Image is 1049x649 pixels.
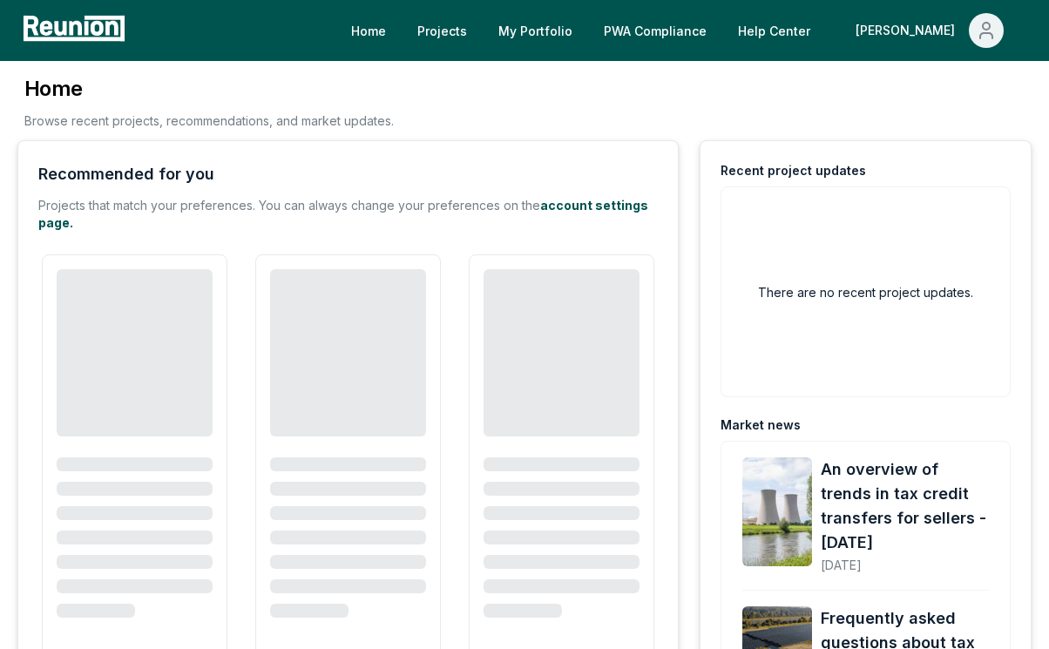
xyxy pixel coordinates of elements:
[403,13,481,48] a: Projects
[821,457,989,555] a: An overview of trends in tax credit transfers for sellers - [DATE]
[724,13,824,48] a: Help Center
[721,162,866,179] div: Recent project updates
[721,416,801,434] div: Market news
[38,162,214,186] div: Recommended for you
[590,13,721,48] a: PWA Compliance
[821,544,989,574] div: [DATE]
[484,13,586,48] a: My Portfolio
[24,75,394,103] h3: Home
[24,112,394,130] p: Browse recent projects, recommendations, and market updates.
[758,283,973,301] h2: There are no recent project updates.
[337,13,400,48] a: Home
[742,457,812,566] img: An overview of trends in tax credit transfers for sellers - October 2025
[38,198,540,213] span: Projects that match your preferences. You can always change your preferences on the
[337,13,1032,48] nav: Main
[742,457,812,574] a: An overview of trends in tax credit transfers for sellers - October 2025
[842,13,1018,48] button: [PERSON_NAME]
[856,13,962,48] div: [PERSON_NAME]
